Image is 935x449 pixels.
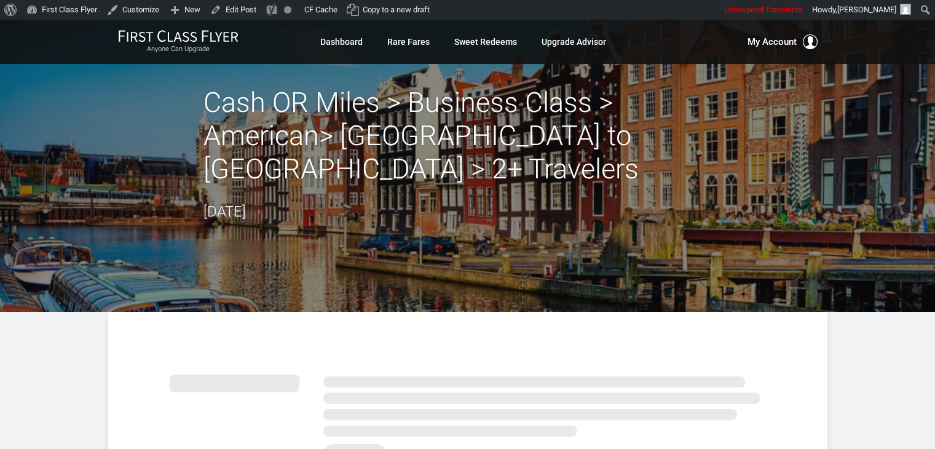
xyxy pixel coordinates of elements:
a: Rare Fares [387,31,430,53]
img: First Class Flyer [118,30,239,42]
a: First Class FlyerAnyone Can Upgrade [118,30,239,54]
span: My Account [748,34,797,49]
time: [DATE] [203,203,246,220]
small: Anyone Can Upgrade [118,45,239,54]
h2: Cash OR Miles > Business Class > American> [GEOGRAPHIC_DATA] to [GEOGRAPHIC_DATA] > 2+ Travelers [203,86,732,186]
span: [PERSON_NAME] [837,5,896,14]
a: Dashboard [320,31,363,53]
a: Upgrade Advisor [542,31,606,53]
a: Sweet Redeems [454,31,517,53]
button: My Account [748,34,818,49]
span: Unsuspend Transients [724,5,803,14]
